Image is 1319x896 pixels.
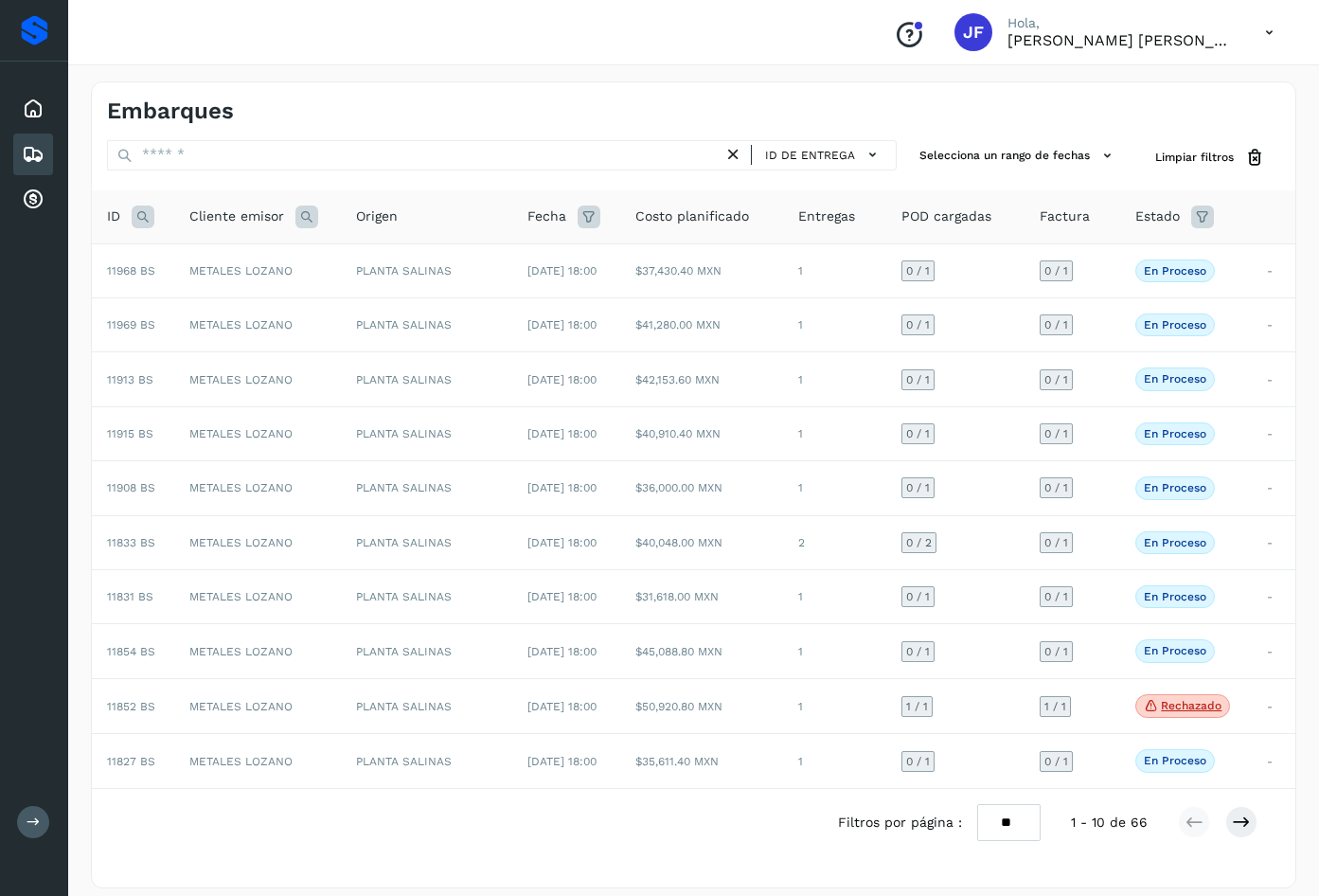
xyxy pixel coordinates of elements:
[620,515,783,569] td: $40,048.00 MXN
[356,590,452,603] span: PLANTA SALINAS
[759,141,888,169] button: ID de entrega
[620,243,783,297] td: $37,430.40 MXN
[620,406,783,460] td: $40,910.40 MXN
[356,536,452,549] span: PLANTA SALINAS
[356,264,452,278] span: PLANTA SALINAS
[1044,756,1068,767] span: 0 / 1
[906,701,928,712] span: 1 / 1
[906,265,930,277] span: 0 / 1
[356,318,452,332] span: PLANTA SALINAS
[527,700,597,713] span: [DATE] 18:00
[906,428,930,439] span: 0 / 1
[13,88,53,130] div: Inicio
[783,352,886,406] td: 1
[1135,206,1180,226] span: Estado
[620,734,783,788] td: $35,611.40 MXN
[1161,699,1221,712] p: Rechazado
[1144,754,1206,767] p: En proceso
[620,352,783,406] td: $42,153.60 MXN
[912,140,1125,171] button: Selecciona un rango de fechas
[798,206,855,226] span: Entregas
[174,243,341,297] td: METALES LOZANO
[107,264,155,278] span: 11968 BS
[1155,149,1234,166] span: Limpiar filtros
[906,537,932,548] span: 0 / 2
[906,319,930,331] span: 0 / 1
[13,179,53,221] div: Cuentas por cobrar
[107,318,155,332] span: 11969 BS
[1044,428,1068,439] span: 0 / 1
[635,206,749,226] span: Costo planificado
[527,206,566,226] span: Fecha
[107,481,155,494] span: 11908 BS
[1144,481,1206,494] p: En proceso
[174,624,341,678] td: METALES LOZANO
[1044,319,1068,331] span: 0 / 1
[1140,140,1280,175] button: Limpiar filtros
[906,482,930,493] span: 0 / 1
[1044,646,1068,657] span: 0 / 1
[527,755,597,768] span: [DATE] 18:00
[13,134,53,175] div: Embarques
[356,206,398,226] span: Origen
[620,298,783,352] td: $41,280.00 MXN
[783,515,886,569] td: 2
[356,373,452,386] span: PLANTA SALINAS
[1144,318,1206,332] p: En proceso
[1044,591,1068,602] span: 0 / 1
[174,406,341,460] td: METALES LOZANO
[1044,374,1068,385] span: 0 / 1
[783,461,886,515] td: 1
[1252,243,1295,297] td: -
[107,206,120,226] span: ID
[1252,734,1295,788] td: -
[1252,461,1295,515] td: -
[783,570,886,624] td: 1
[527,590,597,603] span: [DATE] 18:00
[1144,372,1206,385] p: En proceso
[356,755,452,768] span: PLANTA SALINAS
[620,678,783,734] td: $50,920.80 MXN
[1007,15,1235,31] p: Hola,
[527,427,597,440] span: [DATE] 18:00
[174,352,341,406] td: METALES LOZANO
[356,645,452,658] span: PLANTA SALINAS
[906,646,930,657] span: 0 / 1
[1007,31,1235,49] p: JOSE FUENTES HERNANDEZ
[783,406,886,460] td: 1
[107,427,153,440] span: 11915 BS
[527,645,597,658] span: [DATE] 18:00
[356,700,452,713] span: PLANTA SALINAS
[783,298,886,352] td: 1
[107,373,153,386] span: 11913 BS
[620,570,783,624] td: $31,618.00 MXN
[107,755,155,768] span: 11827 BS
[783,243,886,297] td: 1
[356,481,452,494] span: PLANTA SALINAS
[783,734,886,788] td: 1
[1252,298,1295,352] td: -
[174,570,341,624] td: METALES LOZANO
[174,515,341,569] td: METALES LOZANO
[620,461,783,515] td: $36,000.00 MXN
[906,374,930,385] span: 0 / 1
[1044,482,1068,493] span: 0 / 1
[107,536,155,549] span: 11833 BS
[1252,570,1295,624] td: -
[1252,352,1295,406] td: -
[783,624,886,678] td: 1
[527,318,597,332] span: [DATE] 18:00
[107,98,234,125] h4: Embarques
[527,536,597,549] span: [DATE] 18:00
[1071,813,1148,833] span: 1 - 10 de 66
[1044,265,1068,277] span: 0 / 1
[107,700,155,713] span: 11852 BS
[1252,678,1295,734] td: -
[527,264,597,278] span: [DATE] 18:00
[783,678,886,734] td: 1
[906,756,930,767] span: 0 / 1
[1144,644,1206,657] p: En proceso
[1044,701,1066,712] span: 1 / 1
[901,206,991,226] span: POD cargadas
[174,734,341,788] td: METALES LOZANO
